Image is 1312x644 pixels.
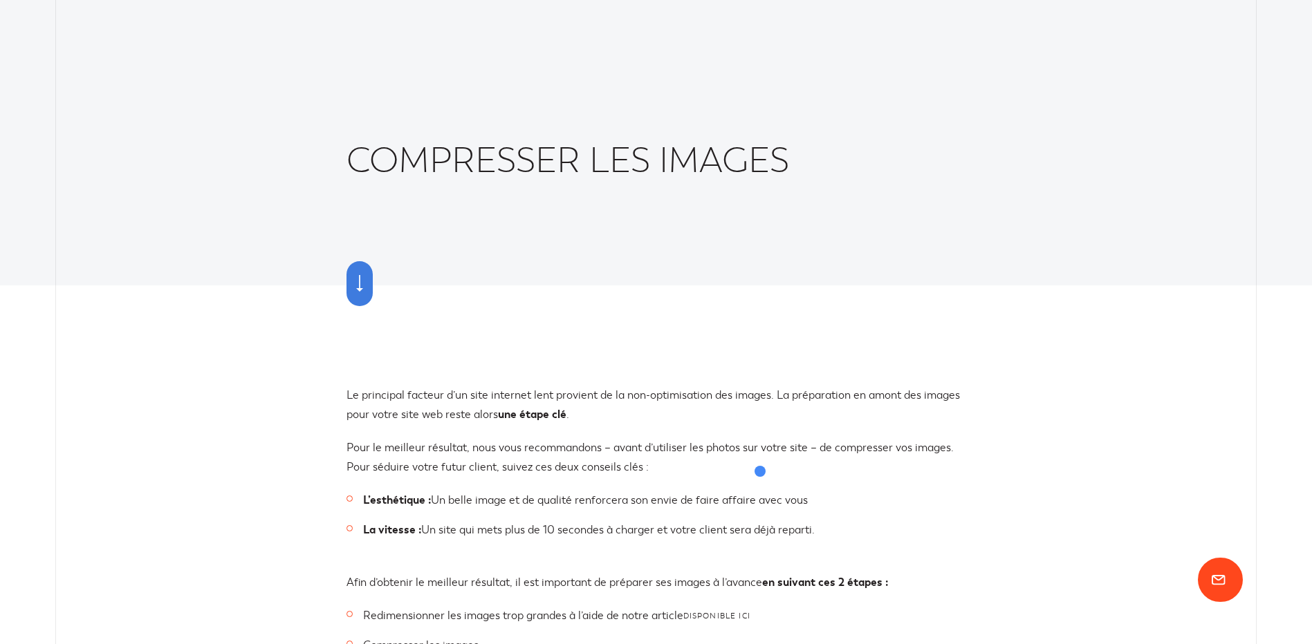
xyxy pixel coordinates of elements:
[347,438,966,477] p: Pour le meilleur résultat, nous vous recommandons – avant d’utiliser les photos sur votre site – ...
[347,141,789,182] span: Compresser les images
[683,609,750,623] a: disponible ici
[363,493,431,507] strong: L’esthétique :
[347,520,966,540] li: Un site qui mets plus de 10 secondes à charger et votre client sera déjà reparti.
[347,606,966,625] li: Redimensionner les images trop grandes à l’aide de notre article
[347,573,966,592] p: Afin d’obtenir le meilleur résultat, il est important de préparer ses images à l’avance
[347,491,966,510] li: Un belle image et de qualité renforcera son envie de faire affaire avec vous
[363,522,421,537] strong: La vitesse :
[762,575,888,589] strong: en suivant ces 2 étapes :
[347,386,966,424] p: Le principal facteur d’un site internet lent provient de la non-optimisation des images. La prépa...
[498,407,566,422] strong: une étape clé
